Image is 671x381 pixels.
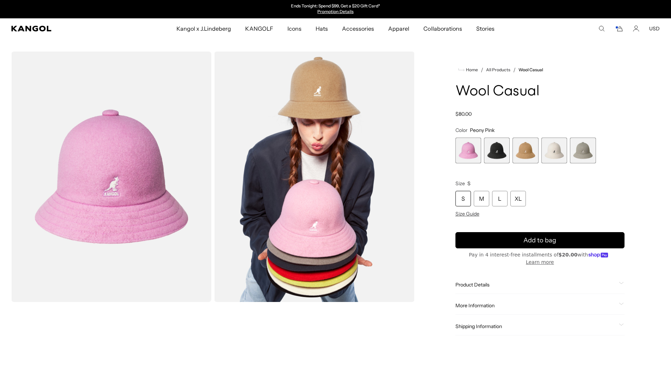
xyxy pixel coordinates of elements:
[238,18,280,39] a: KANGOLF
[486,67,510,72] a: All Products
[649,25,660,32] button: USD
[570,138,596,163] label: Warm Grey
[465,67,478,72] span: Home
[335,18,381,39] a: Accessories
[316,18,328,39] span: Hats
[455,66,625,74] nav: breadcrumbs
[512,138,538,163] div: 3 of 5
[455,84,625,99] h1: Wool Casual
[176,18,231,39] span: Kangol x J.Lindeberg
[455,323,616,329] span: Shipping Information
[455,138,481,163] div: 1 of 5
[423,18,462,39] span: Collaborations
[455,138,481,163] label: Peony Pink
[291,4,380,9] p: Ends Tonight: Spend $99, Get a $20 Gift Card*
[455,111,472,117] span: $80.00
[484,138,510,163] div: 2 of 5
[633,25,639,32] a: Account
[280,18,309,39] a: Icons
[467,180,471,187] span: S
[342,18,374,39] span: Accessories
[455,211,479,217] span: Size Guide
[476,18,495,39] span: Stories
[169,18,238,39] a: Kangol x J.Lindeberg
[570,138,596,163] div: 5 of 5
[309,18,335,39] a: Hats
[541,138,567,163] div: 4 of 5
[518,67,543,72] a: Wool Casual
[11,26,117,31] a: Kangol
[510,66,516,74] li: /
[478,66,483,74] li: /
[492,191,508,206] div: L
[470,127,495,133] span: Peony Pink
[523,236,556,245] span: Add to bag
[455,282,616,288] span: Product Details
[11,52,211,302] img: color-peony-pink
[598,25,605,32] summary: Search here
[512,138,538,163] label: Camel
[263,4,408,15] div: 1 of 2
[615,25,623,32] button: Cart
[541,138,567,163] label: White
[455,127,467,133] span: Color
[263,4,408,15] slideshow-component: Announcement bar
[455,302,616,309] span: More Information
[484,138,510,163] label: Black
[416,18,469,39] a: Collaborations
[388,18,409,39] span: Apparel
[214,52,414,302] img: camel
[458,67,478,73] a: Home
[455,232,625,248] button: Add to bag
[263,4,408,15] div: Announcement
[455,180,465,187] span: Size
[287,18,302,39] span: Icons
[510,191,526,206] div: XL
[474,191,489,206] div: M
[455,191,471,206] div: S
[245,18,273,39] span: KANGOLF
[317,9,353,14] a: Promotion Details
[381,18,416,39] a: Apparel
[469,18,502,39] a: Stories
